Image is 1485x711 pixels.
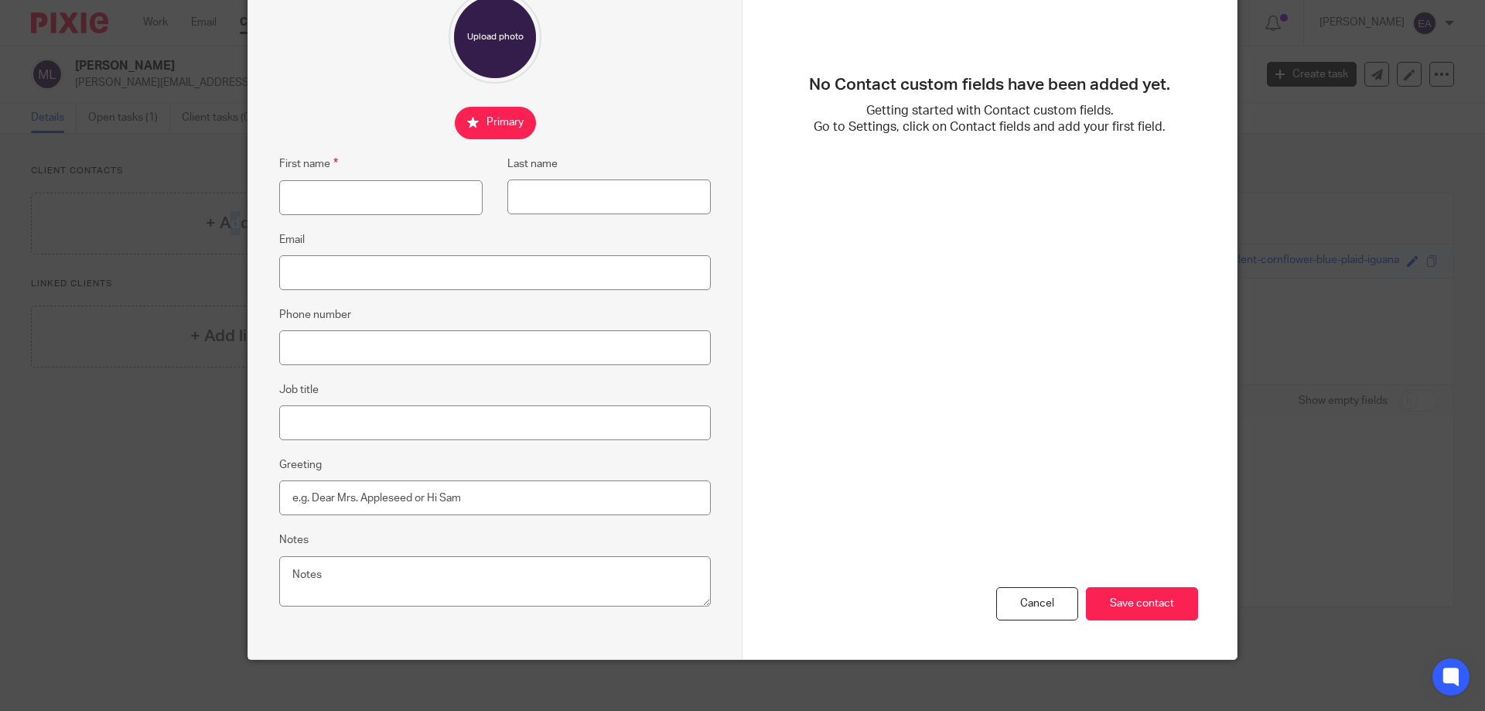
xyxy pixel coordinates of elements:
[996,587,1078,620] div: Cancel
[279,155,338,173] label: First name
[279,457,322,473] label: Greeting
[279,307,351,323] label: Phone number
[279,480,711,515] input: e.g. Dear Mrs. Appleseed or Hi Sam
[781,75,1198,95] h3: No Contact custom fields have been added yet.
[279,232,305,248] label: Email
[1086,587,1198,620] input: Save contact
[279,532,309,548] label: Notes
[781,103,1198,136] p: Getting started with Contact custom fields. Go to Settings, click on Contact fields and add your ...
[279,382,319,398] label: Job title
[507,156,558,172] label: Last name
